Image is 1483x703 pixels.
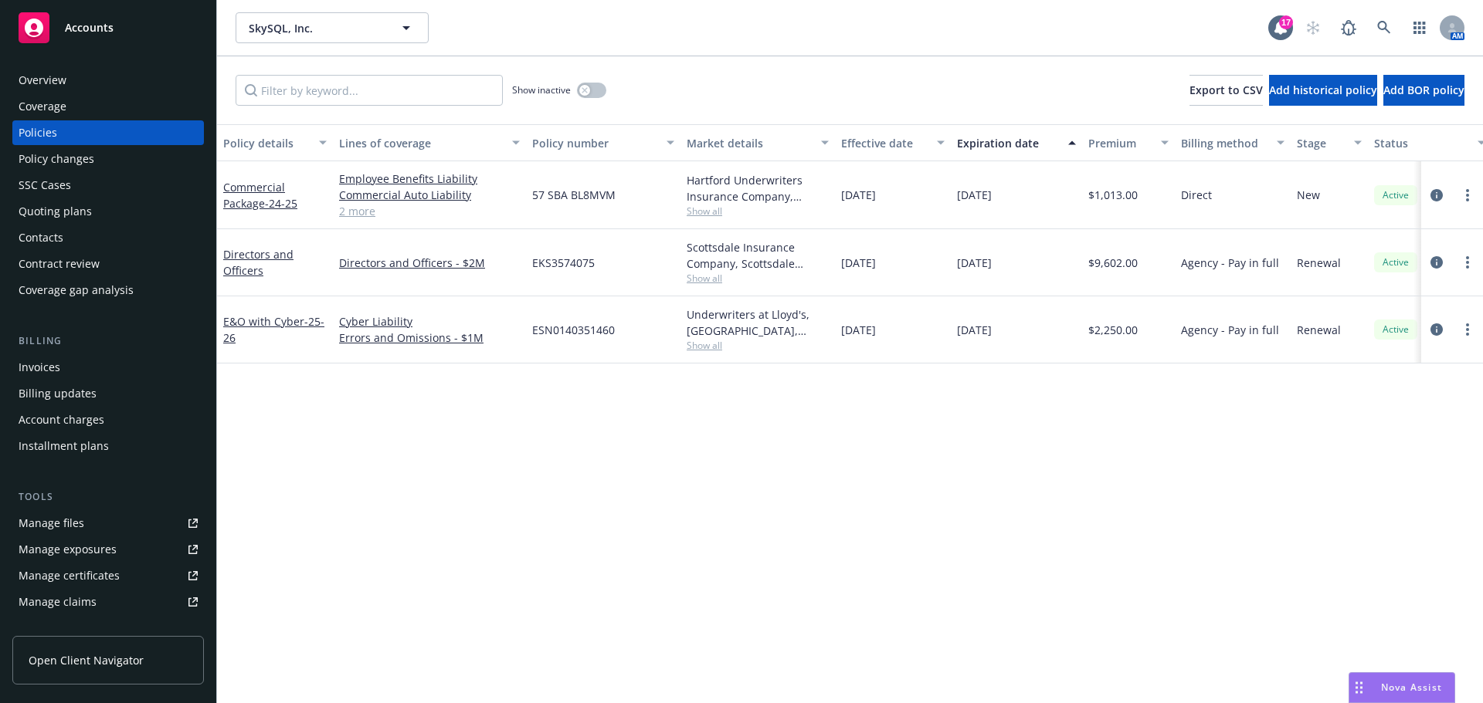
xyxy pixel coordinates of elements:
a: Directors and Officers [223,247,294,278]
a: Billing updates [12,381,204,406]
div: Overview [19,68,66,93]
a: more [1458,320,1477,339]
a: more [1458,253,1477,272]
a: Manage claims [12,590,204,614]
div: 17 [1279,15,1293,29]
button: Premium [1082,124,1175,161]
span: EKS3574075 [532,255,595,271]
div: Manage BORs [19,616,91,640]
span: Renewal [1297,322,1341,338]
span: Show all [687,204,829,218]
span: 57 SBA BL8MVM [532,187,616,203]
div: Manage claims [19,590,97,614]
a: Manage files [12,511,204,536]
a: Accounts [12,6,204,49]
span: [DATE] [957,322,992,338]
span: [DATE] [841,255,876,271]
a: 2 more [339,203,520,219]
div: Market details [687,135,812,151]
a: Coverage gap analysis [12,278,204,302]
button: Add historical policy [1269,75,1377,106]
button: Add BOR policy [1383,75,1464,106]
button: Policy number [526,124,680,161]
a: Overview [12,68,204,93]
div: Manage certificates [19,563,120,588]
div: Tools [12,489,204,505]
div: Scottsdale Insurance Company, Scottsdale Insurance Company (Nationwide), RT Specialty Insurance S... [687,239,829,272]
span: Open Client Navigator [29,652,144,668]
div: Coverage gap analysis [19,278,134,302]
span: Nova Assist [1381,681,1442,694]
a: Employee Benefits Liability [339,171,520,187]
a: SSC Cases [12,173,204,198]
div: Expiration date [957,135,1059,151]
button: Policy details [217,124,333,161]
a: Report a Bug [1333,12,1364,43]
span: Active [1380,323,1411,336]
div: Underwriters at Lloyd's, [GEOGRAPHIC_DATA], [PERSON_NAME] of [GEOGRAPHIC_DATA], CFC Underwriting,... [687,306,829,339]
button: Billing method [1175,124,1291,161]
div: Effective date [841,135,928,151]
div: Drag to move [1349,673,1369,702]
span: Renewal [1297,255,1341,271]
div: Policies [19,120,57,145]
span: New [1297,187,1320,203]
span: Add BOR policy [1383,83,1464,97]
input: Filter by keyword... [236,75,503,106]
span: $9,602.00 [1088,255,1138,271]
div: Billing updates [19,381,97,406]
span: SkySQL, Inc. [249,20,382,36]
a: Invoices [12,355,204,380]
div: Status [1374,135,1468,151]
a: circleInformation [1427,186,1446,204]
a: circleInformation [1427,253,1446,272]
a: Start snowing [1298,12,1329,43]
a: Policy changes [12,147,204,171]
span: Show all [687,272,829,285]
a: Commercial Package [223,180,297,211]
div: Hartford Underwriters Insurance Company, Hartford Insurance Group [687,172,829,204]
div: Policy details [223,135,310,151]
span: ESN0140351460 [532,322,615,338]
span: [DATE] [841,322,876,338]
button: Market details [680,124,835,161]
a: more [1458,186,1477,204]
div: Billing method [1181,135,1268,151]
div: Account charges [19,407,104,432]
span: Agency - Pay in full [1181,255,1279,271]
a: Policies [12,120,204,145]
div: Premium [1088,135,1152,151]
div: Contract review [19,252,100,276]
div: Installment plans [19,434,109,458]
span: Agency - Pay in full [1181,322,1279,338]
a: Manage BORs [12,616,204,640]
a: Coverage [12,94,204,119]
button: Expiration date [951,124,1082,161]
span: Show inactive [512,83,571,96]
a: Commercial Auto Liability [339,187,520,203]
button: Lines of coverage [333,124,526,161]
a: Manage exposures [12,537,204,562]
span: Add historical policy [1269,83,1377,97]
a: Directors and Officers - $2M [339,255,520,271]
button: Stage [1291,124,1368,161]
span: Show all [687,339,829,352]
div: Contacts [19,225,63,250]
div: Stage [1297,135,1345,151]
a: Cyber Liability [339,313,520,330]
span: [DATE] [957,255,992,271]
a: Installment plans [12,434,204,458]
a: Account charges [12,407,204,432]
span: Active [1380,188,1411,202]
div: SSC Cases [19,173,71,198]
div: Policy changes [19,147,94,171]
div: Lines of coverage [339,135,503,151]
div: Coverage [19,94,66,119]
div: Manage files [19,511,84,536]
a: Contacts [12,225,204,250]
div: Invoices [19,355,60,380]
span: [DATE] [841,187,876,203]
span: Active [1380,255,1411,269]
a: Contract review [12,252,204,276]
